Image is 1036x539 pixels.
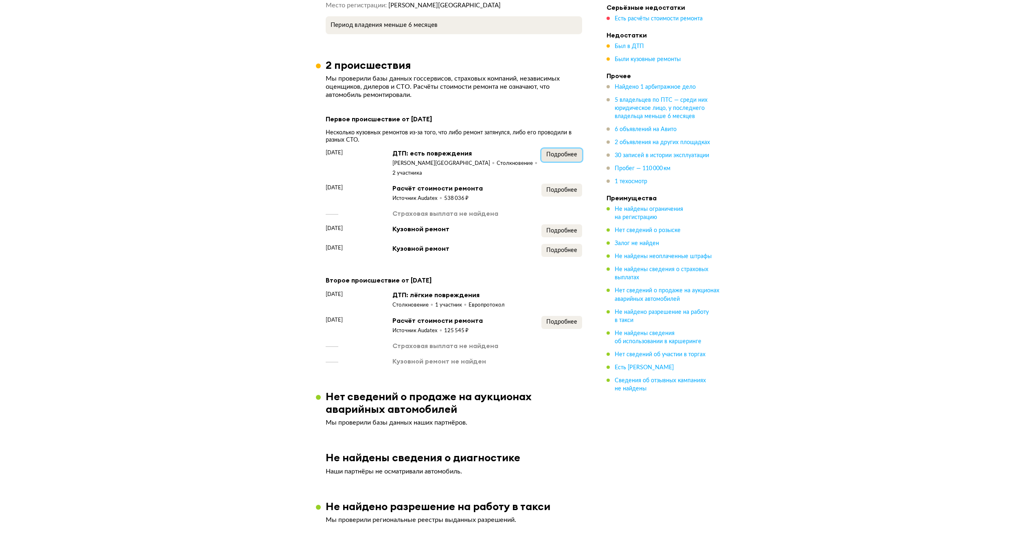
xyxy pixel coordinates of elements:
span: Не найдено разрешение на работу в такси [615,309,709,323]
div: Расчёт стоимости ремонта [392,316,483,325]
p: Мы проверили базы данных госсервисов, страховых компаний, независимых оценщиков, дилеров и СТО. Р... [326,74,582,99]
span: [DATE] [326,316,343,324]
span: Был в ДТП [615,44,644,49]
h4: Преимущества [607,194,721,202]
p: Мы проверили региональные реестры выданных разрешений. [326,516,582,524]
button: Подробнее [541,149,582,162]
div: Европротокол [469,302,505,309]
div: [PERSON_NAME][GEOGRAPHIC_DATA] [392,160,497,167]
div: Кузовной ремонт [392,244,449,253]
h3: Не найдены сведения о диагностике [326,451,520,464]
h4: Серьёзные недостатки [607,3,721,11]
span: Нет сведений о розыске [615,228,681,233]
span: Подробнее [546,228,577,234]
span: [DATE] [326,184,343,192]
h3: 2 происшествия [326,59,411,71]
div: Второе происшествие от [DATE] [326,275,582,285]
p: Наши партнёры не осматривали автомобиль. [326,467,582,475]
span: Залог не найден [615,241,659,246]
div: Столкновение [497,160,539,167]
span: Не найдены сведения об использовании в каршеринге [615,330,701,344]
span: Не найдены неоплаченные штрафы [615,254,712,259]
div: Страховая выплата не найдена [392,341,498,350]
div: Источник Audatex [392,327,444,335]
div: ДТП: есть повреждения [392,149,541,158]
dt: Место регистрации [326,1,387,10]
span: Нет сведений о продаже на аукционах аварийных автомобилей [615,288,719,302]
span: Были кузовные ремонты [615,57,681,62]
div: 538 036 ₽ [444,195,469,202]
h4: Недостатки [607,31,721,39]
span: Сведения об отзывных кампаниях не найдены [615,377,706,391]
span: Не найдены ограничения на регистрацию [615,206,683,220]
span: Найдено 1 арбитражное дело [615,84,696,90]
h4: Прочее [607,72,721,80]
h3: Нет сведений о продаже на аукционах аварийных автомобилей [326,390,592,415]
span: Есть расчёты стоимости ремонта [615,16,703,22]
div: Первое происшествие от [DATE] [326,114,582,124]
p: Мы проверили базы данных наших партнёров. [326,418,582,427]
span: 5 владельцев по ПТС — среди них юридическое лицо, у последнего владельца меньше 6 месяцев [615,97,707,119]
span: Подробнее [546,319,577,325]
h3: Не найдено разрешение на работу в такси [326,500,550,513]
button: Подробнее [541,184,582,197]
span: 6 объявлений на Авито [615,127,677,132]
span: Подробнее [546,152,577,158]
div: Расчёт стоимости ремонта [392,184,483,193]
span: 2 объявления на других площадках [615,140,710,145]
button: Подробнее [541,244,582,257]
span: Подробнее [546,248,577,253]
span: 30 записей в истории эксплуатации [615,153,709,158]
span: 1 техосмотр [615,179,647,184]
span: [DATE] [326,244,343,252]
div: 2 участника [392,170,422,177]
div: Кузовной ремонт не найден [392,357,486,366]
p: Период владения меньше 6 месяцев [331,21,577,29]
div: Несколько кузовных ремонтов из-за того, что либо ремонт затянулся, либо его проводили в разных СТО. [326,129,582,144]
span: Подробнее [546,187,577,193]
div: Кузовной ремонт [392,224,449,233]
button: Подробнее [541,224,582,237]
span: [PERSON_NAME][GEOGRAPHIC_DATA] [388,2,501,9]
span: Есть [PERSON_NAME] [615,364,674,370]
span: [DATE] [326,149,343,157]
span: Нет сведений об участии в торгах [615,351,705,357]
span: Не найдены сведения о страховых выплатах [615,267,708,280]
span: [DATE] [326,290,343,298]
span: [DATE] [326,224,343,232]
div: ДТП: лёгкие повреждения [392,290,505,299]
div: 1 участник [435,302,469,309]
div: Источник Audatex [392,195,444,202]
div: 125 545 ₽ [444,327,469,335]
button: Подробнее [541,316,582,329]
span: Пробег — 110 000 км [615,166,670,171]
div: Столкновение [392,302,435,309]
div: Страховая выплата не найдена [392,209,498,218]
